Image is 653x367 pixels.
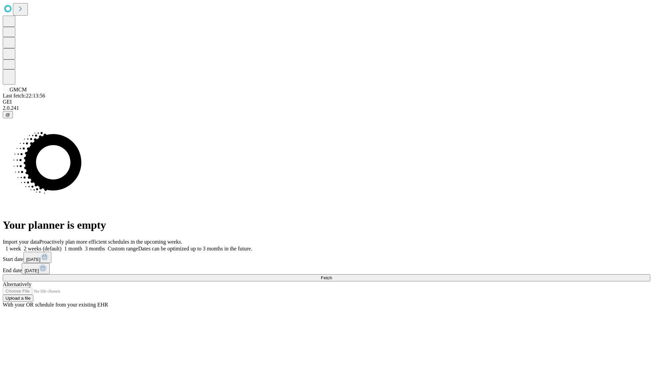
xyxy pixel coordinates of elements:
[22,263,50,274] button: [DATE]
[64,246,82,251] span: 1 month
[3,105,650,111] div: 2.0.241
[5,112,10,117] span: @
[3,302,108,308] span: With your OR schedule from your existing EHR
[138,246,252,251] span: Dates can be optimized up to 3 months in the future.
[3,219,650,231] h1: Your planner is empty
[26,257,40,262] span: [DATE]
[3,93,45,99] span: Last fetch: 22:13:56
[3,99,650,105] div: GEI
[23,252,51,263] button: [DATE]
[5,246,21,251] span: 1 week
[85,246,105,251] span: 3 months
[321,275,332,280] span: Fetch
[3,111,13,118] button: @
[3,281,31,287] span: Alternatively
[3,274,650,281] button: Fetch
[3,252,650,263] div: Start date
[10,87,27,92] span: GMCM
[108,246,138,251] span: Custom range
[39,239,182,245] span: Proactively plan more efficient schedules in the upcoming weeks.
[24,246,62,251] span: 2 weeks (default)
[3,239,39,245] span: Import your data
[3,295,33,302] button: Upload a file
[3,263,650,274] div: End date
[24,268,39,273] span: [DATE]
